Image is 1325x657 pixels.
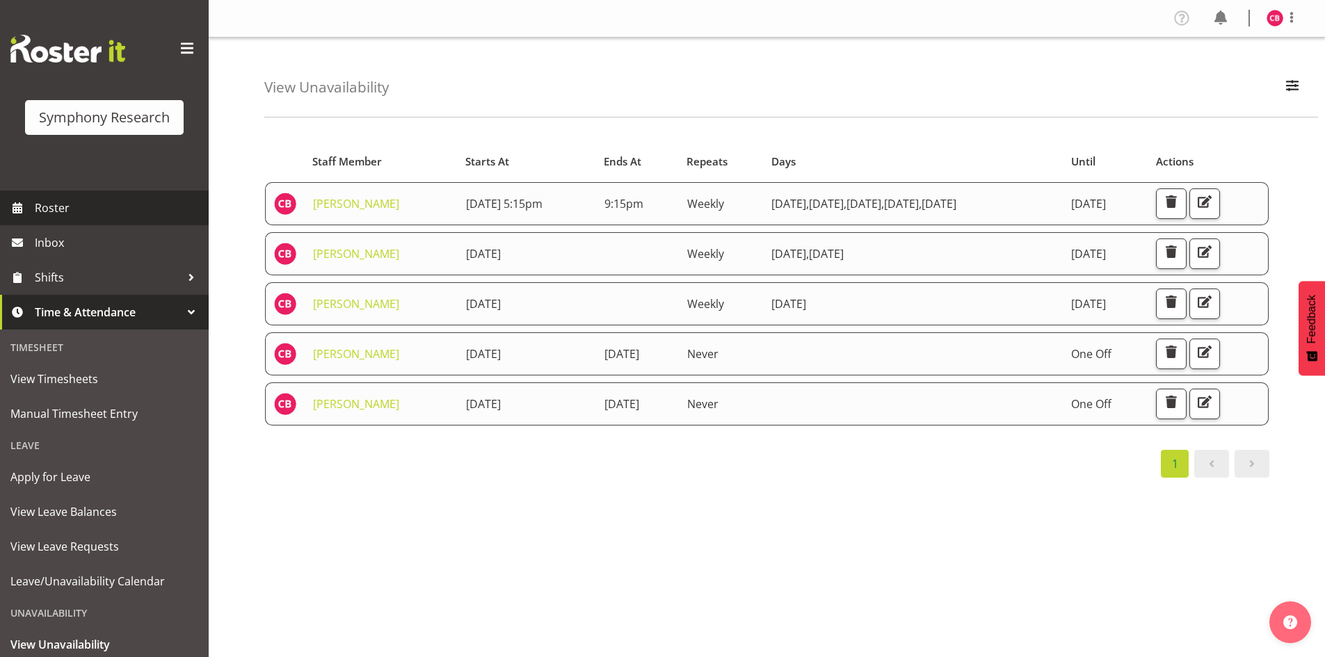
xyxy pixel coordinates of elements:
[884,196,922,211] span: [DATE]
[881,196,884,211] span: ,
[313,396,399,412] a: [PERSON_NAME]
[1278,72,1307,103] button: Filter Employees
[35,267,181,288] span: Shifts
[771,154,796,170] span: Days
[274,193,296,215] img: catherine-baxter9075.jpg
[771,196,809,211] span: [DATE]
[687,296,724,311] span: Weekly
[1306,295,1318,343] span: Feedback
[312,154,382,170] span: Staff Member
[1071,296,1106,311] span: [DATE]
[3,396,205,431] a: Manual Timesheet Entry
[313,346,399,362] a: [PERSON_NAME]
[35,197,202,218] span: Roster
[313,196,399,211] a: [PERSON_NAME]
[922,196,956,211] span: [DATE]
[806,246,809,261] span: ,
[1071,154,1095,170] span: Until
[1156,289,1187,319] button: Delete Unavailability
[35,232,202,253] span: Inbox
[604,346,639,362] span: [DATE]
[686,154,728,170] span: Repeats
[1071,196,1106,211] span: [DATE]
[1071,346,1111,362] span: One Off
[1189,289,1220,319] button: Edit Unavailability
[1156,238,1187,269] button: Delete Unavailability
[809,246,844,261] span: [DATE]
[10,35,125,63] img: Rosterit website logo
[3,431,205,460] div: Leave
[687,246,724,261] span: Weekly
[1071,246,1106,261] span: [DATE]
[604,196,643,211] span: 9:15pm
[3,529,205,564] a: View Leave Requests
[1189,188,1220,219] button: Edit Unavailability
[1267,10,1283,26] img: catherine-baxter9075.jpg
[466,346,501,362] span: [DATE]
[1156,389,1187,419] button: Delete Unavailability
[806,196,809,211] span: ,
[844,196,846,211] span: ,
[1189,339,1220,369] button: Edit Unavailability
[10,536,198,557] span: View Leave Requests
[10,368,198,389] span: View Timesheets
[10,501,198,522] span: View Leave Balances
[3,333,205,362] div: Timesheet
[10,634,198,655] span: View Unavailability
[466,296,501,311] span: [DATE]
[274,343,296,365] img: catherine-baxter9075.jpg
[35,302,181,323] span: Time & Attendance
[3,564,205,599] a: Leave/Unavailability Calendar
[466,196,543,211] span: [DATE] 5:15pm
[274,293,296,315] img: catherine-baxter9075.jpg
[3,494,205,529] a: View Leave Balances
[1156,339,1187,369] button: Delete Unavailability
[687,346,718,362] span: Never
[466,246,501,261] span: [DATE]
[10,403,198,424] span: Manual Timesheet Entry
[846,196,884,211] span: [DATE]
[1189,389,1220,419] button: Edit Unavailability
[809,196,846,211] span: [DATE]
[39,107,170,128] div: Symphony Research
[3,362,205,396] a: View Timesheets
[919,196,922,211] span: ,
[466,396,501,412] span: [DATE]
[274,243,296,265] img: catherine-baxter9075.jpg
[264,79,389,95] h4: View Unavailability
[687,396,718,412] span: Never
[10,467,198,487] span: Apply for Leave
[1156,188,1187,219] button: Delete Unavailability
[687,196,724,211] span: Weekly
[771,246,809,261] span: [DATE]
[1283,615,1297,629] img: help-xxl-2.png
[3,599,205,627] div: Unavailability
[1071,396,1111,412] span: One Off
[771,296,806,311] span: [DATE]
[10,571,198,592] span: Leave/Unavailability Calendar
[604,154,641,170] span: Ends At
[1299,281,1325,375] button: Feedback - Show survey
[313,246,399,261] a: [PERSON_NAME]
[1156,154,1194,170] span: Actions
[465,154,509,170] span: Starts At
[1189,238,1220,269] button: Edit Unavailability
[313,296,399,311] a: [PERSON_NAME]
[3,460,205,494] a: Apply for Leave
[274,393,296,415] img: catherine-baxter9075.jpg
[604,396,639,412] span: [DATE]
